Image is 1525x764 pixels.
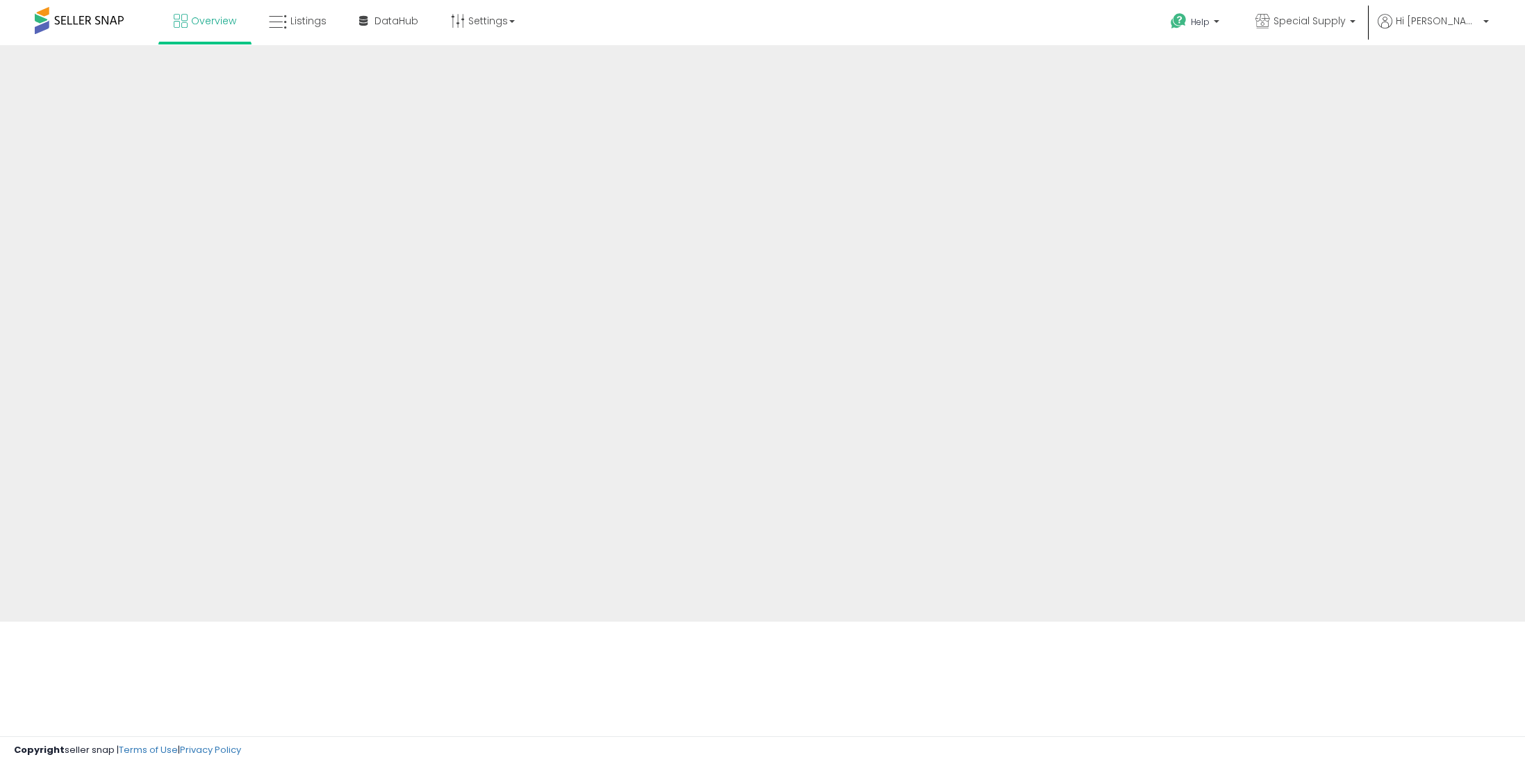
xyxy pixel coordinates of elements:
[1160,2,1233,45] a: Help
[1396,14,1479,28] span: Hi [PERSON_NAME]
[191,14,236,28] span: Overview
[374,14,418,28] span: DataHub
[1170,13,1187,30] i: Get Help
[1191,16,1210,28] span: Help
[290,14,327,28] span: Listings
[1273,14,1346,28] span: Special Supply
[1378,14,1489,45] a: Hi [PERSON_NAME]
